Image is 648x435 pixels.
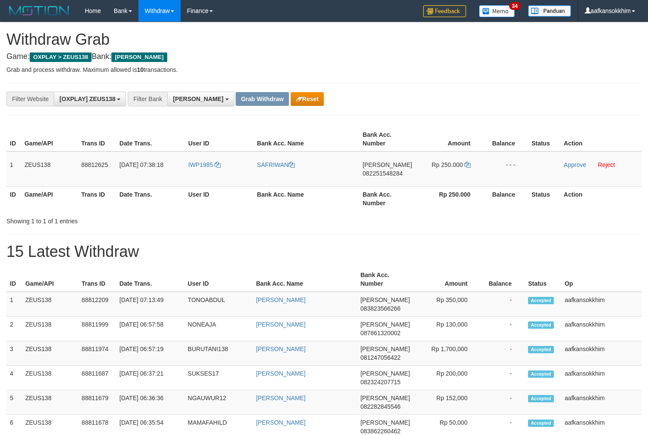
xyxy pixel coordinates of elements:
[137,66,144,73] strong: 10
[480,366,525,390] td: -
[78,186,116,211] th: Trans ID
[6,186,21,211] th: ID
[413,341,480,366] td: Rp 1,700,000
[184,317,253,341] td: NONEAJA
[22,317,78,341] td: ZEUS138
[561,366,642,390] td: aafkansokkhim
[528,321,554,329] span: Accepted
[116,186,185,211] th: Date Trans.
[528,5,571,17] img: panduan.png
[254,186,359,211] th: Bank Acc. Name
[6,52,642,61] h4: Game: Bank:
[185,127,254,151] th: User ID
[116,127,185,151] th: Date Trans.
[525,267,561,292] th: Status
[256,346,306,352] a: [PERSON_NAME]
[360,403,400,410] span: Copy 082282845546 to clipboard
[6,65,642,74] p: Grab and process withdraw. Maximum allowed is transactions.
[21,186,78,211] th: Game/API
[509,2,521,10] span: 34
[360,379,400,386] span: Copy 082324207715 to clipboard
[561,341,642,366] td: aafkansokkhim
[560,186,642,211] th: Action
[528,297,554,304] span: Accepted
[423,5,466,17] img: Feedback.jpg
[360,346,410,352] span: [PERSON_NAME]
[360,330,400,336] span: Copy 087861320002 to clipboard
[483,127,528,151] th: Balance
[483,186,528,211] th: Balance
[21,127,78,151] th: Game/API
[78,341,116,366] td: 88811974
[413,267,480,292] th: Amount
[360,321,410,328] span: [PERSON_NAME]
[6,317,22,341] td: 2
[167,92,234,106] button: [PERSON_NAME]
[479,5,515,17] img: Button%20Memo.svg
[360,305,400,312] span: Copy 083823566266 to clipboard
[6,127,21,151] th: ID
[116,390,184,415] td: [DATE] 06:36:36
[480,317,525,341] td: -
[291,92,324,106] button: Reset
[357,267,413,292] th: Bank Acc. Number
[78,127,116,151] th: Trans ID
[256,419,306,426] a: [PERSON_NAME]
[360,354,400,361] span: Copy 081247056422 to clipboard
[184,366,253,390] td: SUKSES17
[6,31,642,48] h1: Withdraw Grab
[561,292,642,317] td: aafkansokkhim
[528,370,554,378] span: Accepted
[188,161,221,168] a: IWP1985
[359,186,416,211] th: Bank Acc. Number
[81,161,108,168] span: 88812625
[413,317,480,341] td: Rp 130,000
[360,395,410,401] span: [PERSON_NAME]
[116,267,184,292] th: Date Trans.
[21,151,78,187] td: ZEUS138
[528,420,554,427] span: Accepted
[416,127,483,151] th: Amount
[480,267,525,292] th: Balance
[561,267,642,292] th: Op
[360,296,410,303] span: [PERSON_NAME]
[78,292,116,317] td: 88812209
[236,92,289,106] button: Grab Withdraw
[480,292,525,317] td: -
[598,161,615,168] a: Reject
[6,341,22,366] td: 3
[78,390,116,415] td: 88811679
[6,243,642,260] h1: 15 Latest Withdraw
[188,161,213,168] span: IWP1985
[483,151,528,187] td: - - -
[362,161,412,168] span: [PERSON_NAME]
[528,346,554,353] span: Accepted
[561,390,642,415] td: aafkansokkhim
[6,292,22,317] td: 1
[184,292,253,317] td: TONOABDUL
[184,390,253,415] td: NGAUWUR12
[257,161,295,168] a: SAFRIWAN
[256,395,306,401] a: [PERSON_NAME]
[6,151,21,187] td: 1
[185,186,254,211] th: User ID
[78,366,116,390] td: 88811687
[256,321,306,328] a: [PERSON_NAME]
[116,341,184,366] td: [DATE] 06:57:19
[413,390,480,415] td: Rp 152,000
[6,366,22,390] td: 4
[128,92,167,106] div: Filter Bank
[120,161,163,168] span: [DATE] 07:38:18
[6,390,22,415] td: 5
[6,267,22,292] th: ID
[359,127,416,151] th: Bank Acc. Number
[116,366,184,390] td: [DATE] 06:37:21
[254,127,359,151] th: Bank Acc. Name
[464,161,470,168] a: Copy 250000 to clipboard
[22,366,78,390] td: ZEUS138
[362,170,402,177] span: Copy 082251548284 to clipboard
[413,366,480,390] td: Rp 200,000
[22,267,78,292] th: Game/API
[30,52,92,62] span: OXPLAY > ZEUS138
[480,390,525,415] td: -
